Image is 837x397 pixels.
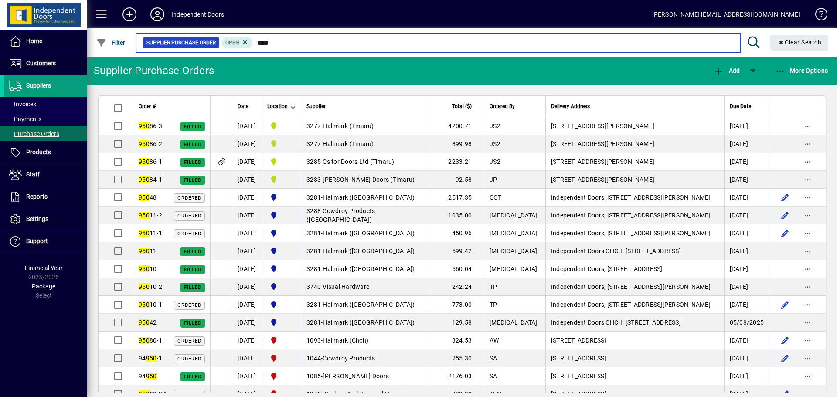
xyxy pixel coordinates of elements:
[4,142,87,163] a: Products
[4,186,87,208] a: Reports
[432,224,484,242] td: 450.96
[306,230,321,237] span: 3281
[432,171,484,189] td: 92.58
[323,265,415,272] span: Hallmark ([GEOGRAPHIC_DATA])
[232,207,262,224] td: [DATE]
[94,35,128,51] button: Filter
[801,226,815,240] button: More options
[139,283,162,290] span: 10-2
[26,149,51,156] span: Products
[4,208,87,230] a: Settings
[139,248,157,254] span: 11
[801,173,815,187] button: More options
[139,194,150,201] em: 950
[801,262,815,276] button: More options
[139,265,150,272] em: 950
[432,153,484,171] td: 2233.21
[4,97,87,112] a: Invoices
[267,156,296,167] span: Timaru
[323,140,374,147] span: Hallmark (Timaru)
[139,355,162,362] span: 94 -1
[139,176,150,183] em: 950
[778,298,792,312] button: Edit
[26,82,51,89] span: Suppliers
[724,260,769,278] td: [DATE]
[301,189,432,207] td: -
[146,373,157,380] em: 950
[267,282,296,292] span: Cromwell Central Otago
[232,153,262,171] td: [DATE]
[232,296,262,314] td: [DATE]
[96,39,126,46] span: Filter
[232,135,262,153] td: [DATE]
[184,159,201,165] span: Filled
[139,248,150,254] em: 950
[301,117,432,135] td: -
[724,207,769,224] td: [DATE]
[801,119,815,133] button: More options
[432,117,484,135] td: 4200.71
[545,278,724,296] td: Independent Doors, [STREET_ADDRESS][PERSON_NAME]
[545,332,724,349] td: [STREET_ADDRESS]
[490,230,538,237] span: [MEDICAL_DATA]
[545,117,724,135] td: [STREET_ADDRESS][PERSON_NAME]
[323,337,368,344] span: Hallmark (Chch)
[32,283,55,290] span: Package
[139,102,205,111] div: Order #
[432,135,484,153] td: 899.98
[184,142,201,147] span: Filled
[432,367,484,385] td: 2176.03
[184,177,201,183] span: Filled
[301,153,432,171] td: -
[139,122,162,129] span: 86-3
[432,260,484,278] td: 560.04
[301,367,432,385] td: -
[490,102,515,111] span: Ordered By
[323,355,375,362] span: Cowdroy Products
[4,164,87,186] a: Staff
[323,248,415,254] span: Hallmark ([GEOGRAPHIC_DATA])
[177,195,201,201] span: Ordered
[801,351,815,365] button: More options
[306,140,321,147] span: 3277
[267,353,296,363] span: Christchurch
[139,158,162,165] span: 86-1
[267,102,288,111] span: Location
[184,249,201,254] span: Filled
[490,373,497,380] span: SA
[551,102,590,111] span: Delivery Address
[306,337,321,344] span: 1093
[323,194,415,201] span: Hallmark ([GEOGRAPHIC_DATA])
[306,373,321,380] span: 1085
[146,38,216,47] span: Supplier Purchase Order
[139,337,162,344] span: 80-1
[301,207,432,224] td: -
[26,60,56,67] span: Customers
[490,122,500,129] span: JS2
[177,231,201,237] span: Ordered
[432,332,484,349] td: 324.53
[490,337,499,344] span: AW
[323,230,415,237] span: Hallmark ([GEOGRAPHIC_DATA])
[306,102,326,111] span: Supplier
[724,314,769,332] td: 05/08/2025
[301,349,432,367] td: -
[724,332,769,349] td: [DATE]
[724,242,769,260] td: [DATE]
[545,171,724,189] td: [STREET_ADDRESS][PERSON_NAME]
[267,264,296,274] span: Cromwell Central Otago
[724,224,769,242] td: [DATE]
[139,230,150,237] em: 950
[116,7,143,22] button: Add
[545,349,724,367] td: [STREET_ADDRESS]
[232,242,262,260] td: [DATE]
[323,301,415,308] span: Hallmark ([GEOGRAPHIC_DATA])
[306,102,426,111] div: Supplier
[432,242,484,260] td: 599.42
[267,228,296,238] span: Cromwell Central Otago
[139,212,162,219] span: 11-2
[267,299,296,310] span: Cromwell Central Otago
[301,171,432,189] td: -
[452,102,472,111] span: Total ($)
[139,319,150,326] em: 950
